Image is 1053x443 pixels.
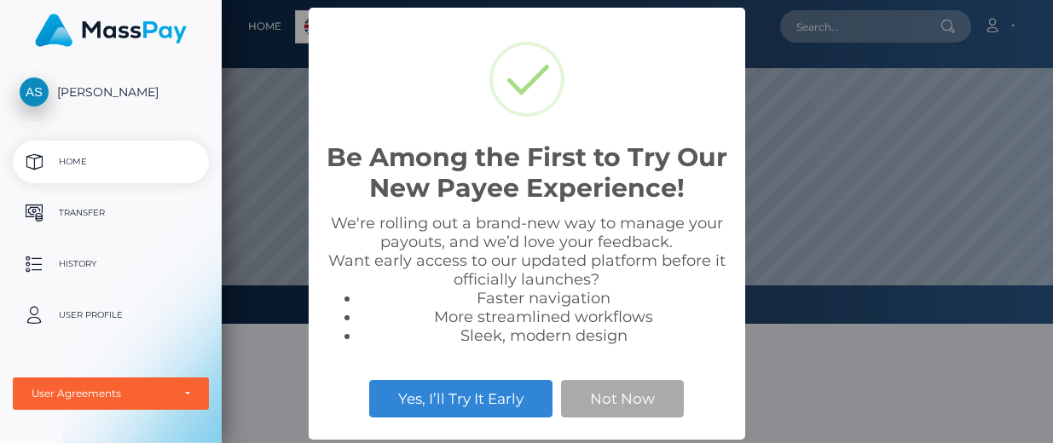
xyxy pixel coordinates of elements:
[360,308,728,326] li: More streamlined workflows
[13,377,209,410] button: User Agreements
[20,302,202,328] p: User Profile
[35,14,187,47] img: MassPay
[369,380,553,417] button: Yes, I’ll Try It Early
[20,149,202,175] p: Home
[20,200,202,226] p: Transfer
[32,387,171,400] div: User Agreements
[360,289,728,308] li: Faster navigation
[326,214,728,345] div: We're rolling out a brand-new way to manage your payouts, and we’d love your feedback. Want early...
[20,251,202,277] p: History
[13,84,209,100] span: [PERSON_NAME]
[561,380,684,417] button: Not Now
[326,142,728,204] h2: Be Among the First to Try Our New Payee Experience!
[360,326,728,345] li: Sleek, modern design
